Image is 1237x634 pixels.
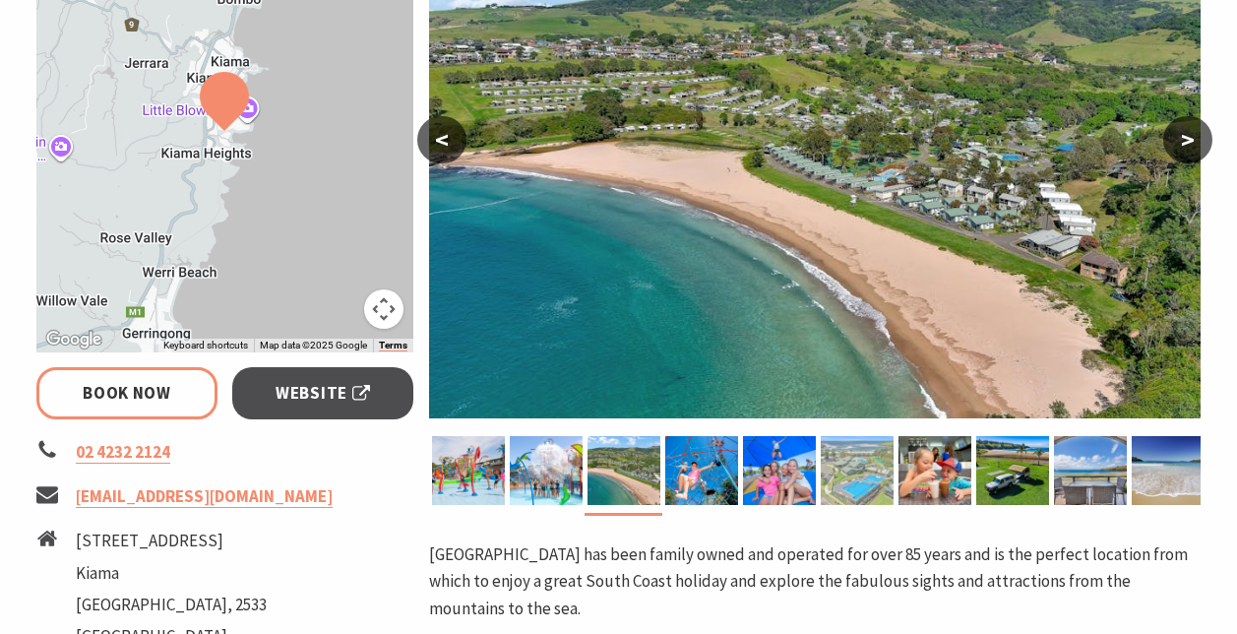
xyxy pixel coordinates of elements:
img: BIG4 Easts Beach Kiama aerial view [588,436,660,505]
button: Keyboard shortcuts [163,339,248,352]
img: BIG4 Easts Beach Kiama beachfront with water and ocean [1132,436,1205,505]
a: Book Now [36,367,218,419]
img: Aerial view of the resort pool at BIG4 Easts Beach Kiama Holiday Park [821,436,894,505]
span: Website [276,380,370,407]
img: Sunny's Aquaventure Park at BIG4 Easts Beach Kiama Holiday Park [432,436,505,505]
img: Sunny's Aquaventure Park at BIG4 Easts Beach Kiama Holiday Park [510,436,583,505]
li: [GEOGRAPHIC_DATA], 2533 [76,592,267,618]
img: Beach View Cabins [1054,436,1127,505]
a: [EMAIL_ADDRESS][DOMAIN_NAME] [76,485,333,508]
p: [GEOGRAPHIC_DATA] has been family owned and operated for over 85 years and is the perfect locatio... [429,541,1201,622]
a: Open this area in Google Maps (opens a new window) [41,327,106,352]
img: Camping sites [976,436,1049,505]
span: Map data ©2025 Google [260,340,367,350]
img: Kids on Ropeplay [665,436,738,505]
img: Children having drinks at the cafe [898,436,971,505]
button: > [1163,116,1212,163]
img: Google [41,327,106,352]
img: Jumping pillow with a group of friends sitting in the foreground and girl jumping in air behind them [743,436,816,505]
button: Map camera controls [364,289,403,329]
a: Website [232,367,414,419]
a: 02 4232 2124 [76,441,170,464]
a: Terms (opens in new tab) [379,340,407,351]
li: Kiama [76,560,267,587]
button: < [417,116,466,163]
li: [STREET_ADDRESS] [76,528,267,554]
